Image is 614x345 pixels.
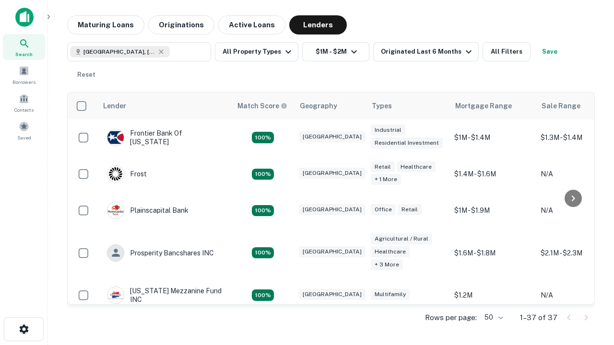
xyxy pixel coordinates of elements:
div: Prosperity Bancshares INC [107,244,214,262]
div: Frontier Bank Of [US_STATE] [107,129,222,146]
a: Search [3,34,45,60]
img: picture [107,287,124,303]
button: Lenders [289,15,347,34]
div: Types [372,100,392,112]
span: Borrowers [12,78,35,86]
div: Geography [300,100,337,112]
img: picture [107,202,124,218]
th: Capitalize uses an advanced AI algorithm to match your search with the best lender. The match sco... [232,92,294,119]
td: $1.4M - $1.6M [449,156,536,192]
button: Reset [71,65,102,84]
button: All Property Types [215,42,298,61]
div: Originated Last 6 Months [381,46,474,57]
div: Capitalize uses an advanced AI algorithm to match your search with the best lender. The match sco... [237,101,287,111]
img: capitalize-icon.png [15,8,34,27]
img: picture [107,129,124,146]
span: Saved [17,134,31,141]
p: Rows per page: [425,312,477,323]
div: [GEOGRAPHIC_DATA] [299,204,366,215]
div: + 3 more [371,259,403,270]
div: Healthcare [371,246,410,257]
button: Maturing Loans [67,15,144,34]
iframe: Chat Widget [566,238,614,284]
button: Active Loans [218,15,285,34]
div: [GEOGRAPHIC_DATA] [299,131,366,142]
div: [GEOGRAPHIC_DATA] [299,168,366,179]
th: Geography [294,92,366,119]
td: $1M - $1.4M [449,119,536,156]
h6: Match Score [237,101,285,111]
span: [GEOGRAPHIC_DATA], [GEOGRAPHIC_DATA], [GEOGRAPHIC_DATA] [83,47,155,56]
span: Search [15,50,33,58]
p: 1–37 of 37 [520,312,557,323]
a: Contacts [3,90,45,115]
a: Borrowers [3,62,45,88]
div: Frost [107,165,147,183]
div: Residential Investment [371,138,443,149]
div: 50 [481,310,505,324]
button: Save your search to get updates of matches that match your search criteria. [534,42,565,61]
button: Originated Last 6 Months [373,42,479,61]
th: Mortgage Range [449,92,536,119]
div: Healthcare [397,161,436,172]
div: Retail [371,161,395,172]
div: Plainscapital Bank [107,202,189,219]
div: Mortgage Range [455,100,512,112]
div: Matching Properties: 6, hasApolloMatch: undefined [252,247,274,259]
div: [GEOGRAPHIC_DATA] [299,289,366,300]
a: Saved [3,117,45,143]
div: Agricultural / Rural [371,233,432,244]
div: Sale Range [542,100,580,112]
button: $1M - $2M [302,42,369,61]
button: Originations [148,15,214,34]
th: Lender [97,92,232,119]
div: [GEOGRAPHIC_DATA] [299,246,366,257]
span: Contacts [14,106,34,114]
div: [US_STATE] Mezzanine Fund INC [107,287,222,304]
td: $1.6M - $1.8M [449,229,536,277]
div: Office [371,204,396,215]
div: Lender [103,100,126,112]
img: picture [107,166,124,182]
div: Matching Properties: 5, hasApolloMatch: undefined [252,289,274,301]
div: Multifamily [371,289,410,300]
div: Matching Properties: 4, hasApolloMatch: undefined [252,132,274,143]
div: Matching Properties: 4, hasApolloMatch: undefined [252,205,274,217]
div: + 1 more [371,174,401,185]
td: $1.2M [449,277,536,313]
div: Industrial [371,125,405,136]
button: All Filters [483,42,531,61]
div: Retail [398,204,422,215]
td: $1M - $1.9M [449,192,536,229]
div: Matching Properties: 4, hasApolloMatch: undefined [252,169,274,180]
th: Types [366,92,449,119]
